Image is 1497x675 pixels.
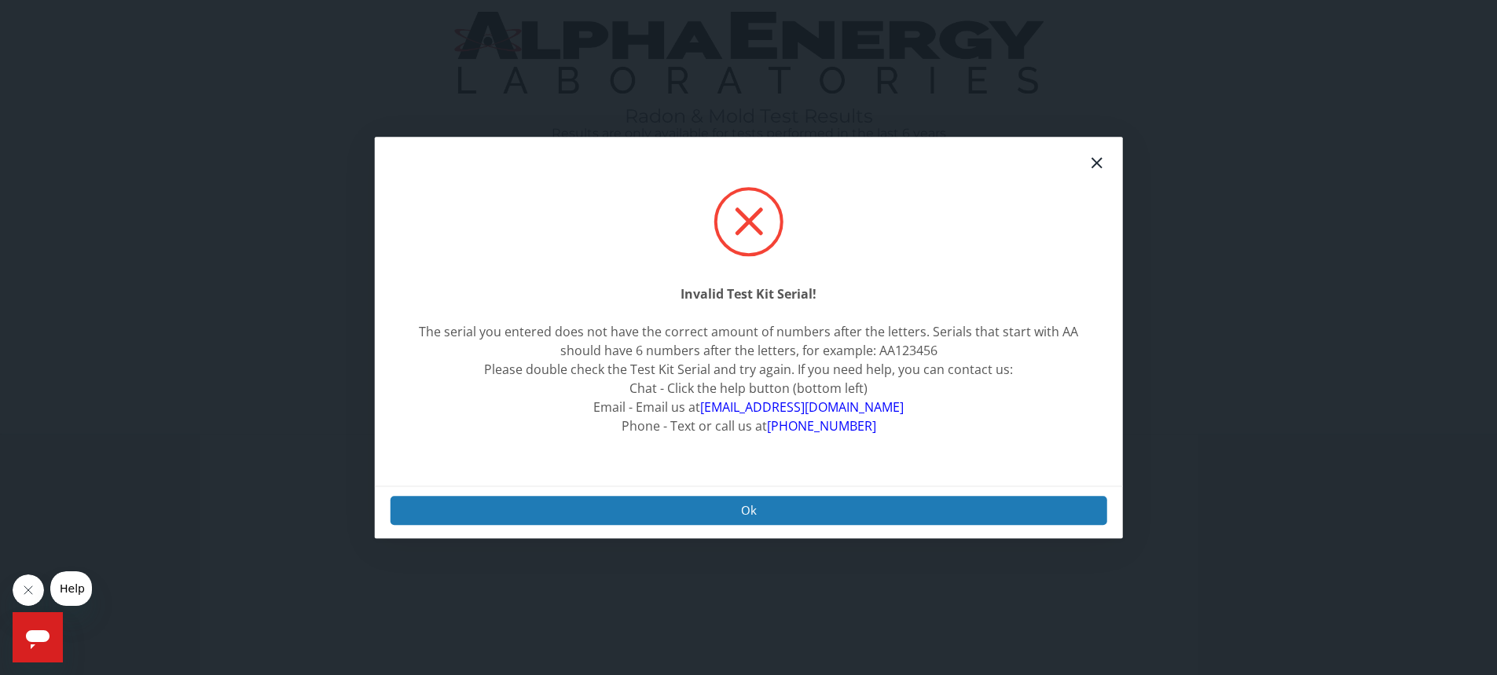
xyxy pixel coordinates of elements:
[399,322,1098,360] div: The serial you entered does not have the correct amount of numbers after the letters. Serials tha...
[700,398,904,416] a: [EMAIL_ADDRESS][DOMAIN_NAME]
[681,285,816,303] strong: Invalid Test Kit Serial!
[50,571,92,606] iframe: Message from company
[13,574,44,606] iframe: Close message
[13,612,63,662] iframe: Button to launch messaging window
[399,360,1098,379] div: Please double check the Test Kit Serial and try again. If you need help, you can contact us:
[593,380,904,435] span: Chat - Click the help button (bottom left) Email - Email us at Phone - Text or call us at
[767,417,876,435] a: [PHONE_NUMBER]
